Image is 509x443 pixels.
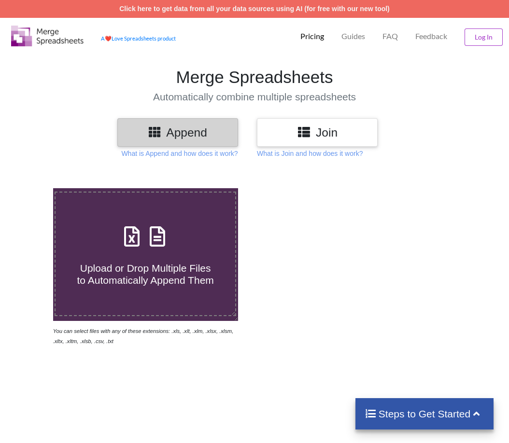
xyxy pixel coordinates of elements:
[257,149,363,158] p: What is Join and how does it work?
[465,28,503,46] button: Log In
[121,149,238,158] p: What is Append and how does it work?
[11,26,84,46] img: Logo.png
[101,35,176,42] a: AheartLove Spreadsheets product
[382,31,398,42] p: FAQ
[365,408,484,420] h4: Steps to Get Started
[77,263,214,286] span: Upload or Drop Multiple Files to Automatically Append Them
[125,125,231,139] h3: Append
[300,31,324,42] p: Pricing
[264,125,370,139] h3: Join
[415,32,447,40] span: Feedback
[341,31,365,42] p: Guides
[119,5,390,13] a: Click here to get data from all your data sources using AI (for free with our new tool)
[53,328,234,344] i: You can select files with any of these extensions: .xls, .xlt, .xlm, .xlsx, .xlsm, .xltx, .xltm, ...
[105,35,112,42] span: heart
